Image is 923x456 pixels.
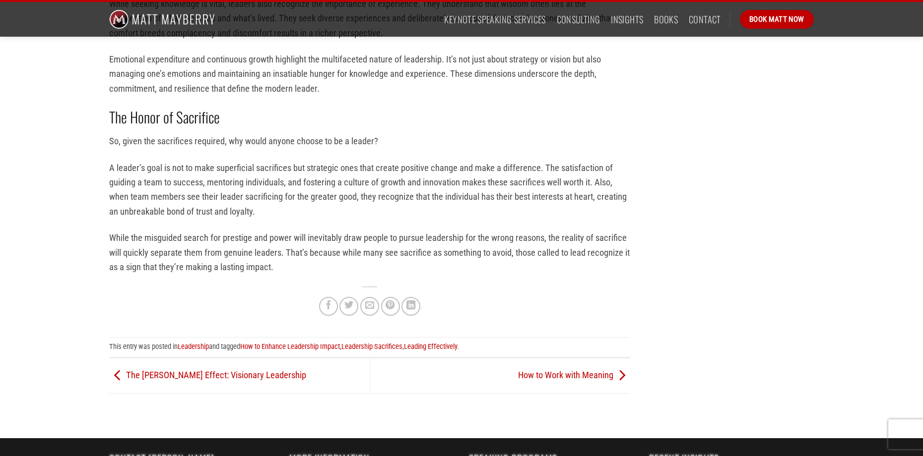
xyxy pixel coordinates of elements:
strong: The Honor of Sacrifice [109,106,220,128]
p: While the misguided search for prestige and power will inevitably draw people to pursue leadershi... [109,230,630,274]
a: Consulting [557,10,600,28]
a: Book Matt Now [740,10,814,29]
a: Books [654,10,678,28]
a: How to Work with Meaning [518,370,630,380]
a: Keynote Speaking Services [444,10,545,28]
footer: This entry was posted in and tagged , , . [109,337,630,358]
p: So, given the sacrifices required, why would anyone choose to be a leader? [109,134,630,148]
img: Matt Mayberry [109,2,215,37]
a: Insights [611,10,643,28]
a: Share on Facebook [319,297,338,316]
a: Share on LinkedIn [401,297,420,316]
span: Book Matt Now [749,13,804,25]
p: A leader’s goal is not to make superficial sacrifices but strategic ones that create positive cha... [109,161,630,219]
a: Leading Effectively [404,342,457,351]
a: Pin on Pinterest [381,297,400,316]
a: Contact [689,10,721,28]
a: Email to a Friend [360,297,379,316]
a: How to Enhance Leadership Impact [240,342,340,351]
p: Emotional expenditure and continuous growth highlight the multifaceted nature of leadership. It’s... [109,52,630,96]
a: Leadership Sacrifices [341,342,402,351]
a: The [PERSON_NAME] Effect: Visionary Leadership [109,370,306,380]
a: Share on Twitter [339,297,358,316]
a: Leadership [178,342,209,351]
